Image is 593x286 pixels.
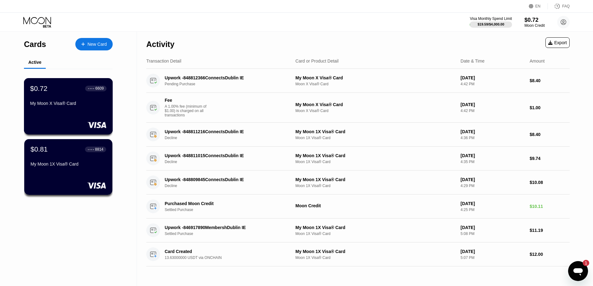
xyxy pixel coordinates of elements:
[28,60,41,65] div: Active
[165,160,294,164] div: Decline
[146,69,570,93] div: Upwork -848812366ConnectsDublin IEPending PurchaseMy Moon X Visa® CardMoon X Visa® Card[DATE]4:42...
[295,153,456,158] div: My Moon 1X Visa® Card
[295,203,456,208] div: Moon Credit
[165,256,294,260] div: 13.63000000 USDT via ONCHAIN
[295,256,456,260] div: Moon 1X Visa® Card
[95,147,103,152] div: 8814
[461,201,525,206] div: [DATE]
[24,78,112,134] div: $0.72● ● ● ●6609My Moon X Visa® Card
[295,177,456,182] div: My Moon 1X Visa® Card
[165,98,208,103] div: Fee
[295,136,456,140] div: Moon 1X Visa® Card
[461,184,525,188] div: 4:29 PM
[461,153,525,158] div: [DATE]
[529,228,570,233] div: $11.19
[165,75,285,80] div: Upwork -848812366ConnectsDublin IE
[545,37,570,48] div: Export
[461,59,485,63] div: Date & Time
[30,101,106,106] div: My Moon X Visa® Card
[295,82,456,86] div: Moon X Visa® Card
[529,3,548,9] div: EN
[548,3,570,9] div: FAQ
[461,208,525,212] div: 4:25 PM
[529,204,570,209] div: $10.11
[295,232,456,236] div: Moon 1X Visa® Card
[295,109,456,113] div: Moon X Visa® Card
[529,180,570,185] div: $10.08
[146,93,570,123] div: FeeA 1.00% fee (minimum of $1.00) is charged on all transactionsMy Moon X Visa® CardMoon X Visa® ...
[165,201,285,206] div: Purchased Moon Credit
[461,136,525,140] div: 4:36 PM
[75,38,113,50] div: New Card
[461,102,525,107] div: [DATE]
[146,40,174,49] div: Activity
[295,160,456,164] div: Moon 1X Visa® Card
[146,147,570,171] div: Upwork -848811015ConnectsDublin IEDeclineMy Moon 1X Visa® CardMoon 1X Visa® Card[DATE]4:35 PM$9.74
[295,225,456,230] div: My Moon 1X Visa® Card
[165,82,294,86] div: Pending Purchase
[470,16,512,28] div: Visa Monthly Spend Limit$19.59/$4,000.00
[461,225,525,230] div: [DATE]
[461,82,525,86] div: 4:42 PM
[295,129,456,134] div: My Moon 1X Visa® Card
[295,249,456,254] div: My Moon 1X Visa® Card
[529,252,570,257] div: $12.00
[525,17,545,23] div: $0.72
[562,4,570,8] div: FAQ
[146,59,181,63] div: Transaction Detail
[87,42,107,47] div: New Card
[95,86,104,91] div: 6609
[525,23,545,28] div: Moon Credit
[461,129,525,134] div: [DATE]
[295,59,339,63] div: Card or Product Detail
[165,184,294,188] div: Decline
[165,225,285,230] div: Upwork -846917890MembershDublin IE
[478,22,504,26] div: $19.59 / $4,000.00
[146,123,570,147] div: Upwork -848811216ConnectsDublin IEDeclineMy Moon 1X Visa® CardMoon 1X Visa® Card[DATE]4:36 PM$8.40
[461,249,525,254] div: [DATE]
[461,75,525,80] div: [DATE]
[24,139,112,195] div: $0.81● ● ● ●8814My Moon 1X Visa® Card
[529,156,570,161] div: $9.74
[529,132,570,137] div: $8.40
[31,162,106,166] div: My Moon 1X Visa® Card
[88,148,94,150] div: ● ● ● ●
[295,75,456,80] div: My Moon X Visa® Card
[461,109,525,113] div: 4:42 PM
[165,177,285,182] div: Upwork -848809845ConnectsDublin IE
[470,16,512,21] div: Visa Monthly Spend Limit
[461,232,525,236] div: 5:08 PM
[30,84,48,92] div: $0.72
[24,40,46,49] div: Cards
[88,87,94,89] div: ● ● ● ●
[461,160,525,164] div: 4:35 PM
[31,145,48,153] div: $0.81
[165,129,285,134] div: Upwork -848811216ConnectsDublin IE
[165,249,285,254] div: Card Created
[146,171,570,195] div: Upwork -848809845ConnectsDublin IEDeclineMy Moon 1X Visa® CardMoon 1X Visa® Card[DATE]4:29 PM$10.08
[461,256,525,260] div: 5:07 PM
[535,4,541,8] div: EN
[295,184,456,188] div: Moon 1X Visa® Card
[525,17,545,28] div: $0.72Moon Credit
[529,105,570,110] div: $1.00
[529,59,544,63] div: Amount
[529,78,570,83] div: $8.40
[568,261,588,281] iframe: Button to launch messaging window, 1 unread message
[548,40,567,45] div: Export
[146,218,570,242] div: Upwork -846917890MembershDublin IESettled PurchaseMy Moon 1X Visa® CardMoon 1X Visa® Card[DATE]5:...
[165,104,211,117] div: A 1.00% fee (minimum of $1.00) is charged on all transactions
[295,102,456,107] div: My Moon X Visa® Card
[165,153,285,158] div: Upwork -848811015ConnectsDublin IE
[146,195,570,218] div: Purchased Moon CreditSettled PurchaseMoon Credit[DATE]4:25 PM$10.11
[577,260,589,266] iframe: Number of unread messages
[165,232,294,236] div: Settled Purchase
[146,242,570,266] div: Card Created13.63000000 USDT via ONCHAINMy Moon 1X Visa® CardMoon 1X Visa® Card[DATE]5:07 PM$12.00
[461,177,525,182] div: [DATE]
[165,208,294,212] div: Settled Purchase
[165,136,294,140] div: Decline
